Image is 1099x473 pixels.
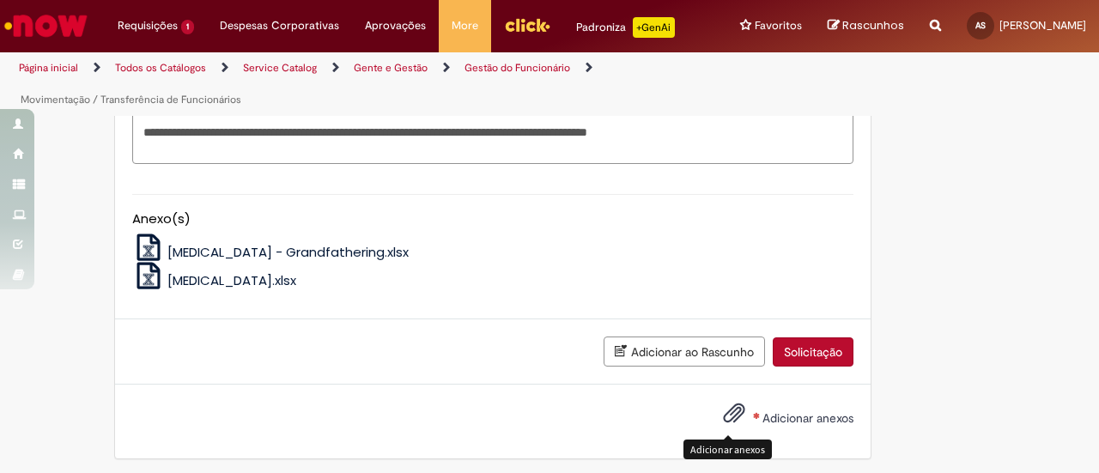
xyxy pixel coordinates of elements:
[19,61,78,75] a: Página inicial
[762,410,853,426] span: Adicionar anexos
[452,17,478,34] span: More
[115,61,206,75] a: Todos os Catálogos
[181,20,194,34] span: 1
[842,17,904,33] span: Rascunhos
[365,17,426,34] span: Aprovações
[975,20,986,31] span: AS
[2,9,90,43] img: ServiceNow
[132,212,853,227] h5: Anexo(s)
[118,17,178,34] span: Requisições
[354,61,428,75] a: Gente e Gestão
[132,66,853,163] textarea: Descrição
[828,18,904,34] a: Rascunhos
[999,18,1086,33] span: [PERSON_NAME]
[719,397,750,437] button: Adicionar anexos
[633,17,675,38] p: +GenAi
[132,243,410,261] a: [MEDICAL_DATA] - Grandfathering.xlsx
[243,61,317,75] a: Service Catalog
[464,61,570,75] a: Gestão do Funcionário
[13,52,720,116] ul: Trilhas de página
[576,17,675,38] div: Padroniza
[21,93,241,106] a: Movimentação / Transferência de Funcionários
[167,243,409,261] span: [MEDICAL_DATA] - Grandfathering.xlsx
[604,337,765,367] button: Adicionar ao Rascunho
[132,271,297,289] a: [MEDICAL_DATA].xlsx
[167,271,296,289] span: [MEDICAL_DATA].xlsx
[755,17,802,34] span: Favoritos
[683,440,772,459] div: Adicionar anexos
[504,12,550,38] img: click_logo_yellow_360x200.png
[773,337,853,367] button: Solicitação
[220,17,339,34] span: Despesas Corporativas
